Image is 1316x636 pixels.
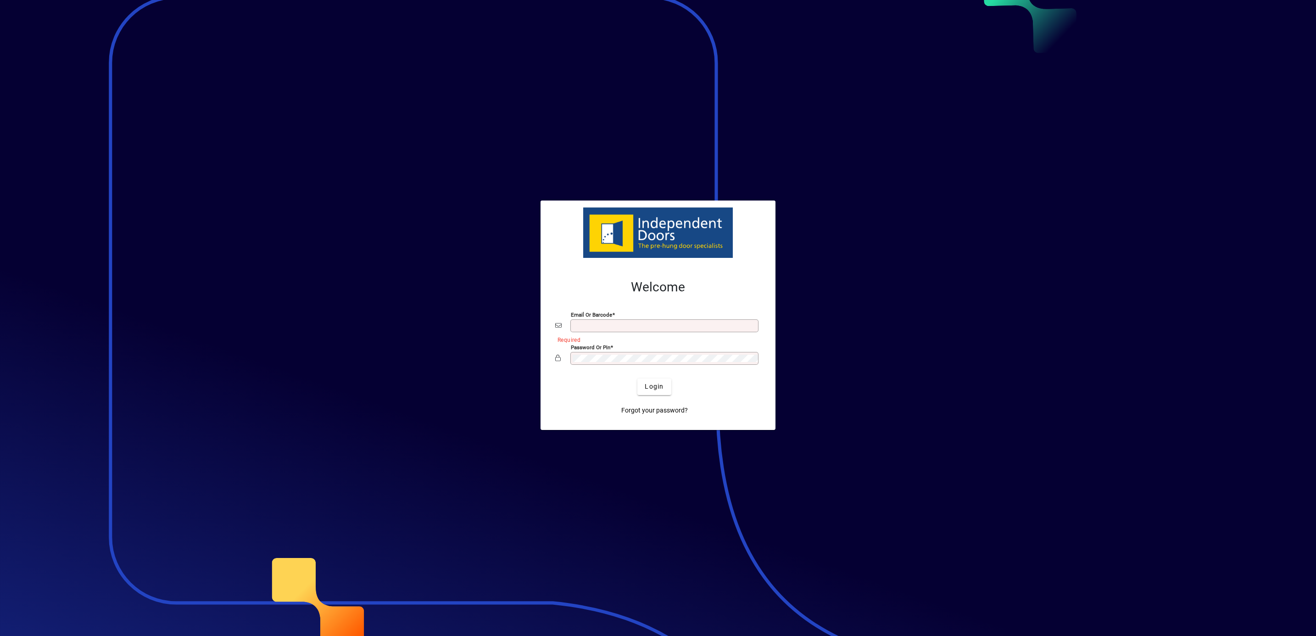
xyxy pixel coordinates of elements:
[555,279,761,295] h2: Welcome
[558,335,753,344] mat-error: Required
[618,402,691,419] a: Forgot your password?
[637,379,671,395] button: Login
[645,382,664,391] span: Login
[571,311,612,318] mat-label: Email or Barcode
[571,344,610,350] mat-label: Password or Pin
[621,406,688,415] span: Forgot your password?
